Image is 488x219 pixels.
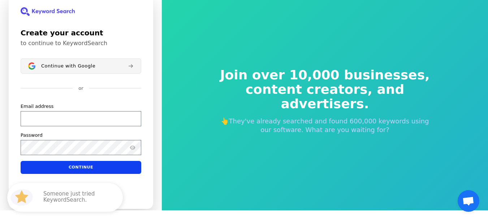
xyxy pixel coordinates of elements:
img: KeywordSearch [21,7,75,16]
p: to continue to KeywordSearch [21,40,141,47]
img: HubSpot [9,184,35,210]
span: Continue with Google [41,63,95,69]
a: Open chat [458,190,479,212]
p: or [78,85,83,92]
p: 👆They've already searched and found 600,000 keywords using our software. What are you waiting for? [215,117,435,134]
span: content creators, and advertisers. [215,82,435,111]
button: Show password [128,143,137,152]
label: Email address [21,103,53,109]
p: Someone just tried KeywordSearch. [43,191,116,204]
img: Sign in with Google [28,62,35,70]
span: Join over 10,000 businesses, [215,68,435,82]
h1: Create your account [21,27,141,38]
button: Sign in with GoogleContinue with Google [21,58,141,74]
button: Continue [21,161,141,174]
label: Password [21,132,43,138]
